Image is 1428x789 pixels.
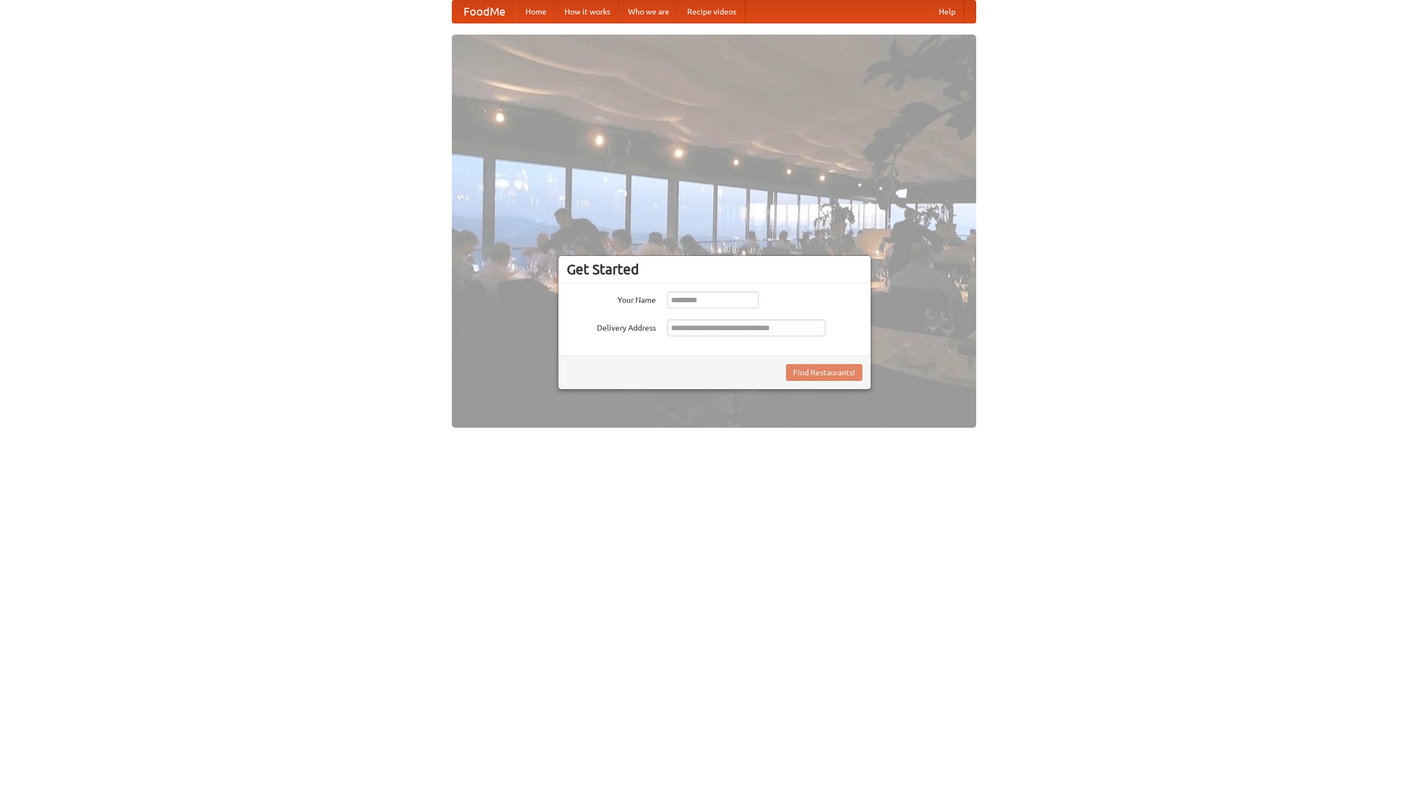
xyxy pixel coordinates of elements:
button: Find Restaurants! [786,364,862,381]
label: Delivery Address [567,320,656,333]
a: Help [930,1,964,23]
label: Your Name [567,292,656,306]
a: Recipe videos [678,1,745,23]
a: How it works [556,1,619,23]
a: Home [517,1,556,23]
a: FoodMe [452,1,517,23]
a: Who we are [619,1,678,23]
h3: Get Started [567,261,862,278]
